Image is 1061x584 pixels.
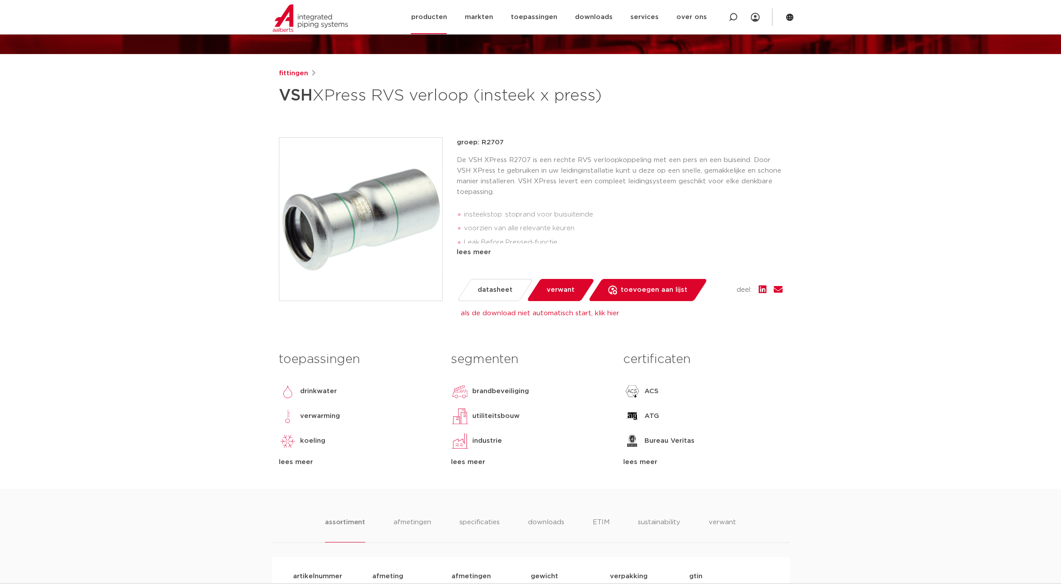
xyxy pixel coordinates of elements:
[451,351,610,368] h3: segmenten
[300,411,340,422] p: verwarming
[394,517,431,542] li: afmetingen
[456,279,533,301] a: datasheet
[464,208,783,222] li: insteekstop: stoprand voor buisuiteinde
[457,137,783,148] p: groep: R2707
[528,517,564,542] li: downloads
[279,383,297,400] img: drinkwater
[472,386,529,397] p: brandbeveiliging
[279,457,438,468] div: lees meer
[279,82,611,109] h1: XPress RVS verloop (insteek x press)
[457,247,783,258] div: lees meer
[709,517,736,542] li: verwant
[644,436,694,446] p: Bureau Veritas
[451,457,610,468] div: lees meer
[464,236,783,250] li: Leak Before Pressed-functie
[531,571,610,582] p: gewicht
[279,351,438,368] h3: toepassingen
[623,432,641,450] img: Bureau Veritas
[451,383,469,400] img: brandbeveiliging
[472,436,502,446] p: industrie
[279,432,297,450] img: koeling
[610,571,689,582] p: verpakking
[279,68,308,79] a: fittingen
[325,517,365,542] li: assortiment
[638,517,680,542] li: sustainability
[300,386,337,397] p: drinkwater
[689,571,768,582] p: gtin
[547,283,575,297] span: verwant
[451,432,469,450] img: industrie
[372,571,451,582] p: afmeting
[623,383,641,400] img: ACS
[478,283,513,297] span: datasheet
[737,285,752,295] span: deel:
[300,436,325,446] p: koeling
[460,310,619,317] a: als de download niet automatisch start, klik hier
[279,88,313,104] strong: VSH
[457,155,783,197] p: De VSH XPress R2707 is een rechte RVS verloopkoppeling met een pers en een buiseind. Door VSH XPr...
[621,283,687,297] span: toevoegen aan lijst
[644,386,659,397] p: ACS
[623,457,782,468] div: lees meer
[644,411,659,422] p: ATG
[526,279,594,301] a: verwant
[279,407,297,425] img: verwarming
[464,221,783,236] li: voorzien van alle relevante keuren
[459,517,500,542] li: specificaties
[593,517,610,542] li: ETIM
[451,571,531,582] p: afmetingen
[451,407,469,425] img: utiliteitsbouw
[623,351,782,368] h3: certificaten
[279,138,442,301] img: Product Image for VSH XPress RVS verloop (insteek x press)
[472,411,520,422] p: utiliteitsbouw
[293,571,372,582] p: artikelnummer
[623,407,641,425] img: ATG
